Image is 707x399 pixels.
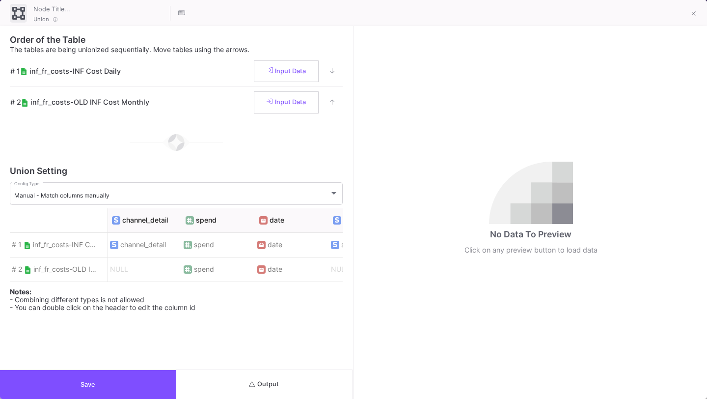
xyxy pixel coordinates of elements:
[464,245,598,256] div: Click on any preview button to load data
[341,241,385,249] span: string_field_12
[196,216,217,224] datos-editable: spend
[249,380,279,388] span: Output
[33,240,117,249] span: inf_fr_costs-INF Cost Daily
[267,67,306,75] span: Input Data
[33,15,49,23] span: Union
[33,265,144,273] span: inf_fr_costs-OLD INF Cost Monthly
[254,60,319,83] button: Input Data
[268,265,282,273] span: date
[120,241,166,249] span: channel_detail
[268,241,282,249] span: date
[270,216,284,224] datos-editable: date
[10,282,343,317] div: - Combining different types is not allowed - You can double click on the header to edit the colum...
[267,98,306,106] span: Input Data
[10,265,24,273] span: # 2
[10,167,343,175] div: Union Setting
[29,67,121,75] span: inf_fr_costs-INF Cost Daily
[194,265,214,273] span: spend
[10,287,31,296] b: Notes:
[10,67,121,75] span: # 1
[14,192,109,199] span: Manual - Match columns manually
[81,381,95,388] span: Save
[490,228,571,241] div: No Data To Preview
[12,7,25,20] img: union-ui.svg
[331,265,401,273] span: NULL
[10,241,24,249] span: # 1
[172,3,191,23] button: Hotkeys List
[31,2,168,15] input: Node Title...
[489,162,573,224] img: no-data.svg
[110,265,180,273] span: NULL
[254,91,319,114] button: Input Data
[30,98,149,106] span: inf_fr_costs-OLD INF Cost Monthly
[122,216,168,224] datos-editable: channel_detail
[10,46,343,54] p: The tables are being unionized sequentially. Move tables using the arrows.
[194,241,214,249] span: spend
[10,36,343,44] div: Order of the Table
[10,98,149,106] span: # 2
[176,370,353,399] button: Output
